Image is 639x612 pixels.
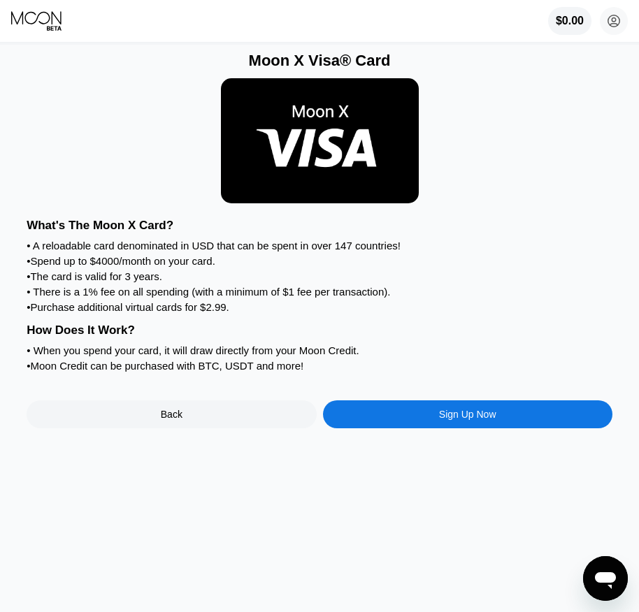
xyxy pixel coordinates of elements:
[27,323,612,337] div: How Does It Work?
[161,409,182,420] div: Back
[27,255,612,267] div: • Spend up to $4000/month on your card.
[27,344,612,356] div: • When you spend your card, it will draw directly from your Moon Credit.
[439,409,496,420] div: Sign Up Now
[27,52,612,70] div: Moon X Visa® Card
[27,270,612,282] div: • The card is valid for 3 years.
[27,286,612,298] div: • There is a 1% fee on all spending (with a minimum of $1 fee per transaction).
[27,240,612,252] div: • A reloadable card denominated in USD that can be spent in over 147 countries!
[27,301,612,313] div: • Purchase additional virtual cards for $2.99.
[27,360,612,372] div: • Moon Credit can be purchased with BTC, USDT and more!
[583,556,628,601] iframe: Button to launch messaging window
[548,7,591,35] div: $0.00
[27,219,612,233] div: What's The Moon X Card?
[27,400,316,428] div: Back
[323,400,612,428] div: Sign Up Now
[556,15,584,27] div: $0.00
